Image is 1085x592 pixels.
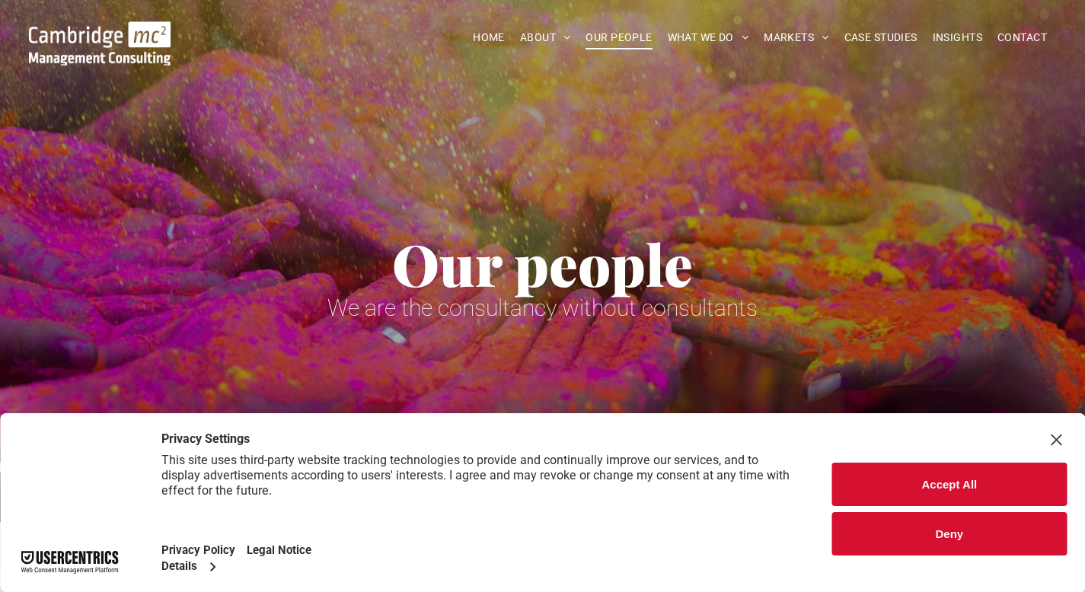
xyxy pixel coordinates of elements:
a: MARKETS [756,26,836,49]
a: CONTACT [990,26,1055,49]
a: ABOUT [512,26,579,49]
a: CASE STUDIES [837,26,925,49]
a: INSIGHTS [925,26,990,49]
a: HOME [465,26,512,49]
a: WHAT WE DO [660,26,757,49]
a: OUR PEOPLE [578,26,659,49]
span: Our people [392,225,693,301]
span: We are the consultancy without consultants [327,294,758,321]
a: Your Business Transformed | Cambridge Management Consulting [29,24,171,40]
img: Go to Homepage [29,21,171,65]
